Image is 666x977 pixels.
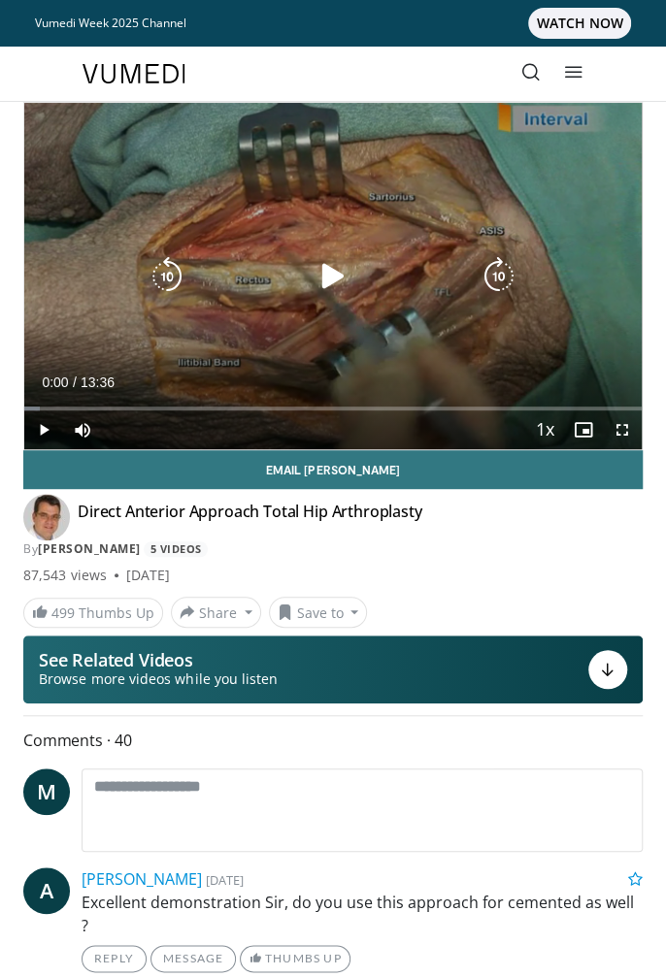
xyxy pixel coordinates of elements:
a: [PERSON_NAME] [38,540,141,557]
span: 13:36 [81,375,115,390]
button: Share [171,597,261,628]
span: 0:00 [42,375,68,390]
button: Mute [63,410,102,449]
span: / [73,375,77,390]
a: Reply [82,945,147,972]
a: Email [PERSON_NAME] [23,450,643,489]
a: Vumedi Week 2025 ChannelWATCH NOW [35,8,631,39]
a: [PERSON_NAME] [82,868,202,890]
video-js: Video Player [24,103,642,449]
button: Fullscreen [603,410,642,449]
button: See Related Videos Browse more videos while you listen [23,635,643,703]
img: VuMedi Logo [83,64,185,83]
div: Progress Bar [24,407,642,410]
button: Save to [269,597,368,628]
div: By [23,540,643,558]
button: Play [24,410,63,449]
p: Excellent demonstration Sir, do you use this approach for cemented as well ? [82,891,643,937]
a: Thumbs Up [240,945,350,972]
span: Comments 40 [23,728,643,753]
span: Browse more videos while you listen [39,669,278,689]
small: [DATE] [206,871,244,889]
span: WATCH NOW [528,8,631,39]
button: Disable picture-in-picture mode [564,410,603,449]
p: See Related Videos [39,650,278,669]
a: A [23,867,70,914]
img: Avatar [23,494,70,540]
span: 87,543 views [23,566,107,585]
button: Playback Rate [525,410,564,449]
a: 5 Videos [144,541,208,558]
h4: Direct Anterior Approach Total Hip Arthroplasty [78,502,421,533]
div: [DATE] [126,566,170,585]
a: Message [150,945,236,972]
a: M [23,768,70,815]
span: 499 [51,603,75,622]
a: 499 Thumbs Up [23,598,163,628]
